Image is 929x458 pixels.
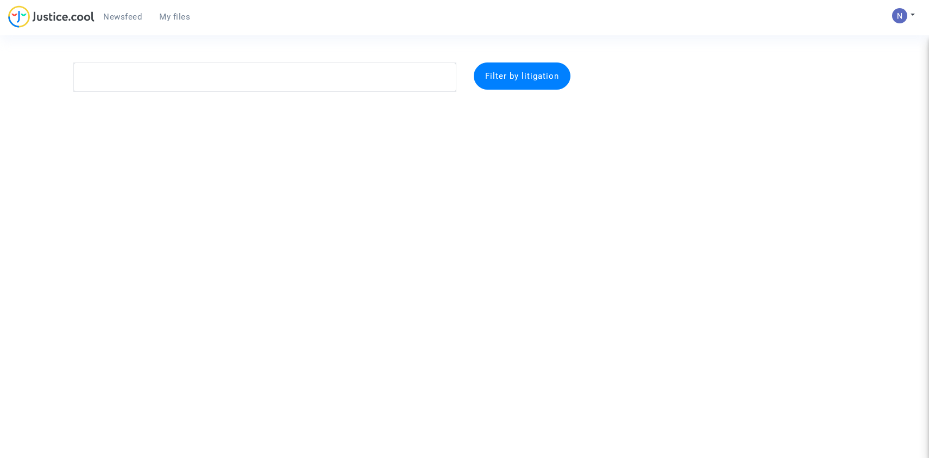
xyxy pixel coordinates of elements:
img: ACg8ocLbdXnmRFmzhNqwOPt_sjleXT1r-v--4sGn8-BO7_nRuDcVYw=s96-c [892,8,907,23]
span: My files [159,12,190,22]
a: Newsfeed [95,9,150,25]
img: jc-logo.svg [8,5,95,28]
a: My files [150,9,199,25]
span: Newsfeed [103,12,142,22]
span: Filter by litigation [485,71,559,81]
